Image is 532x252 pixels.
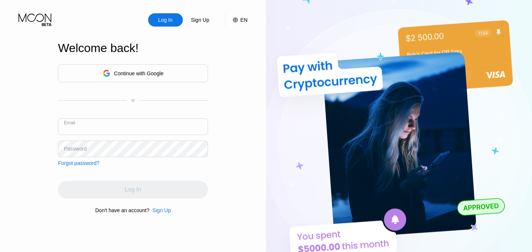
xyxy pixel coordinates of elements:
[131,98,135,103] div: or
[58,64,208,82] div: Continue with Google
[183,13,218,27] div: Sign Up
[58,160,99,166] div: Forgot password?
[157,16,173,24] div: Log In
[225,13,248,27] div: EN
[149,207,171,213] div: Sign Up
[95,207,150,213] div: Don't have an account?
[190,16,210,24] div: Sign Up
[241,17,248,23] div: EN
[152,207,171,213] div: Sign Up
[114,70,164,76] div: Continue with Google
[64,120,75,125] div: Email
[148,13,183,27] div: Log In
[64,146,86,152] div: Password
[58,41,208,55] div: Welcome back!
